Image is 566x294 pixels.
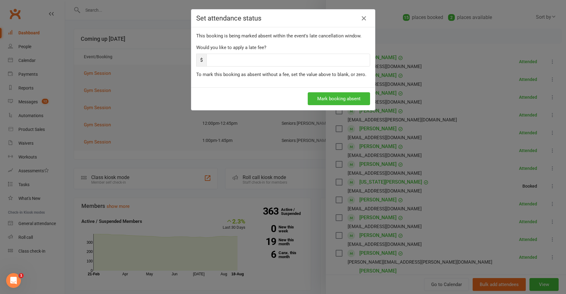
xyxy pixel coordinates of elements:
[6,273,21,288] iframe: Intercom live chat
[359,13,369,23] a: Close
[19,273,24,278] span: 1
[196,44,370,51] div: Would you like to apply a late fee?
[308,92,370,105] button: Mark booking absent
[196,71,370,78] div: To mark this booking as absent without a fee, set the value above to blank, or zero.
[196,14,370,22] h4: Set attendance status
[196,32,370,40] div: This booking is being marked absent within the event's late cancellation window.
[196,54,206,67] span: $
